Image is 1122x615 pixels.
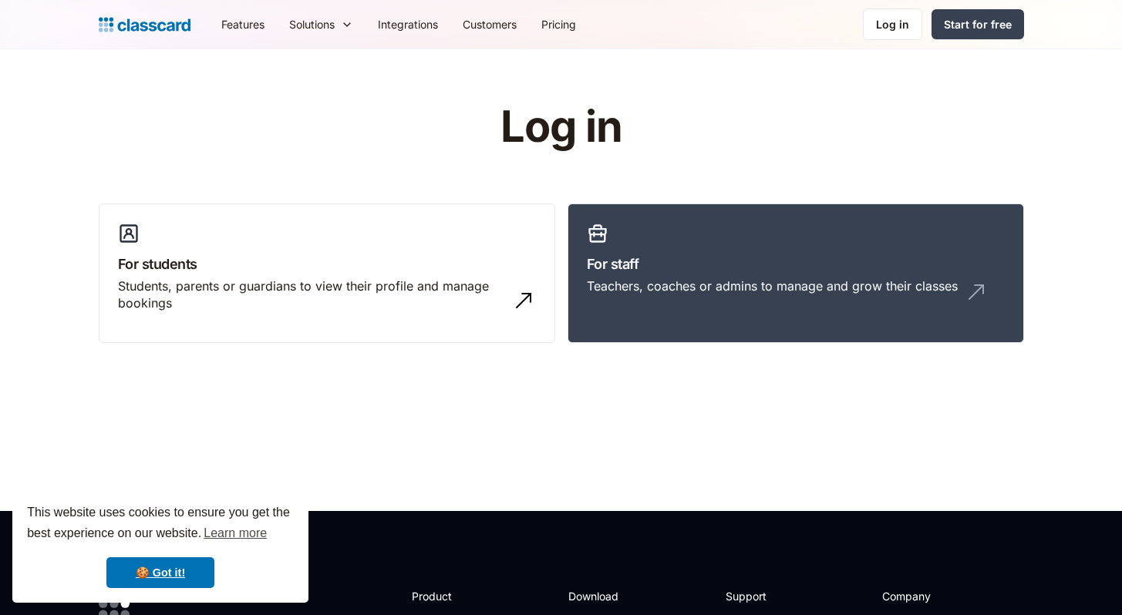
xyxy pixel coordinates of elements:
a: dismiss cookie message [106,557,214,588]
div: Log in [876,16,909,32]
a: Integrations [366,7,450,42]
a: For staffTeachers, coaches or admins to manage and grow their classes [568,203,1024,344]
div: Solutions [289,16,335,32]
a: learn more about cookies [201,522,269,545]
span: This website uses cookies to ensure you get the best experience on our website. [27,503,294,545]
h3: For students [118,254,536,274]
h2: Product [412,588,494,604]
h1: Log in [316,103,806,151]
a: home [99,14,190,35]
h2: Support [726,588,788,604]
div: cookieconsent [12,489,308,603]
a: Customers [450,7,529,42]
h3: For staff [587,254,1005,274]
a: Start for free [932,9,1024,39]
a: For studentsStudents, parents or guardians to view their profile and manage bookings [99,203,555,344]
h2: Download [568,588,632,604]
div: Start for free [944,16,1012,32]
h2: Company [882,588,985,604]
a: Features [209,7,277,42]
a: Pricing [529,7,588,42]
div: Teachers, coaches or admins to manage and grow their classes [587,277,958,294]
a: Log in [863,8,922,40]
div: Solutions [277,7,366,42]
div: Students, parents or guardians to view their profile and manage bookings [118,277,505,312]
